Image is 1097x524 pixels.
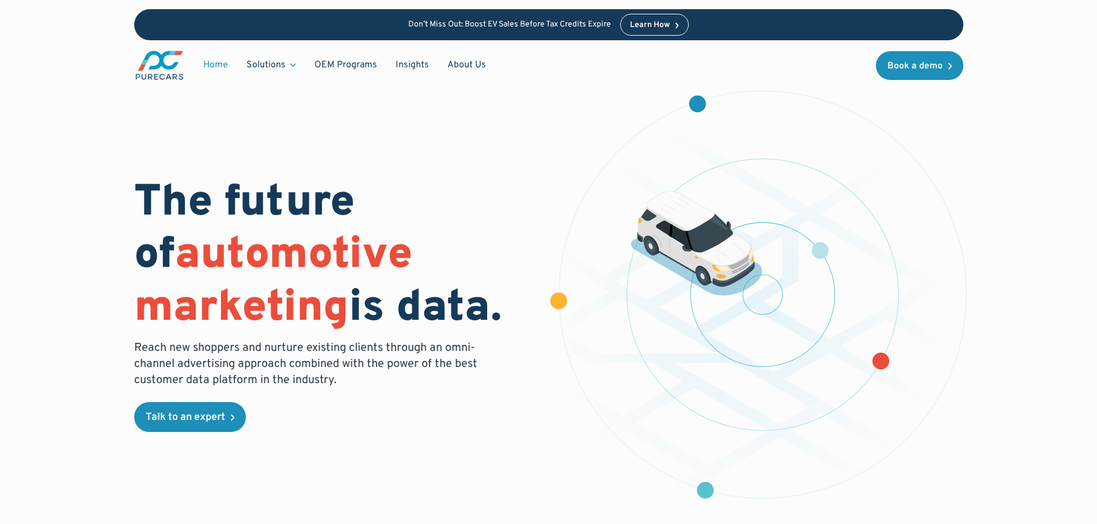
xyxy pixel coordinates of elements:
a: Home [194,54,237,76]
div: Book a demo [887,62,943,71]
span: automotive marketing [134,228,412,336]
p: Reach new shoppers and nurture existing clients through an omni-channel advertising approach comb... [134,340,484,388]
a: OEM Programs [305,54,386,76]
div: Solutions [237,54,305,76]
a: Insights [386,54,438,76]
a: Learn How [620,14,689,36]
img: illustration of a vehicle [631,191,763,296]
h1: The future of is data. [134,178,535,335]
div: Learn How [630,21,670,29]
a: main [134,49,185,81]
img: purecars logo [134,49,185,81]
p: Don’t Miss Out: Boost EV Sales Before Tax Credits Expire [408,20,611,30]
div: Solutions [246,59,286,71]
a: Talk to an expert [134,402,246,432]
div: Talk to an expert [146,412,225,423]
a: About Us [438,54,495,76]
a: Book a demo [876,51,963,80]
